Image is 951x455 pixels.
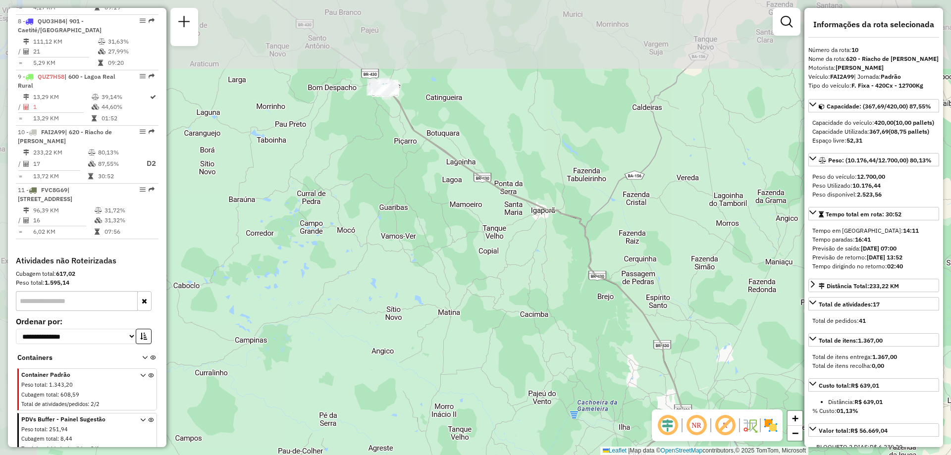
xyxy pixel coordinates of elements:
img: Riacho de Santana [377,83,390,96]
strong: 16:41 [855,236,871,243]
td: 31,63% [107,37,155,47]
span: QUZ7H58 [38,73,64,80]
div: Previsão de saída: [812,244,935,253]
span: | Jornada: [854,73,901,80]
i: Total de Atividades [23,104,29,110]
div: Tempo total em rota: 30:52 [808,222,939,275]
div: Total de itens recolha: [812,361,935,370]
a: Capacidade: (367,69/420,00) 87,55% [808,99,939,112]
div: Tempo paradas: [812,235,935,244]
td: 13,29 KM [33,92,91,102]
td: 13,29 KM [33,113,91,123]
div: Tipo do veículo: [808,81,939,90]
span: FVC8G69 [41,186,67,194]
strong: [DATE] 07:00 [861,245,897,252]
p: D2 [138,158,156,169]
div: - BLOQUETO 2 DIAS: [812,443,935,452]
span: 3/6 [91,445,100,452]
strong: 02:40 [887,262,903,270]
strong: (10,00 pallets) [894,119,934,126]
td: 21 [33,47,98,56]
td: 01:52 [101,113,149,123]
span: : [57,391,59,398]
a: Nova sessão e pesquisa [174,12,194,34]
span: Peso do veículo: [812,173,885,180]
a: Tempo total em rota: 30:52 [808,207,939,220]
i: Tempo total em rota [95,4,100,10]
a: Peso: (10.176,44/12.700,00) 80,13% [808,153,939,166]
div: Capacidade: (367,69/420,00) 87,55% [808,114,939,149]
span: | [STREET_ADDRESS] [18,186,72,202]
i: Distância Total [23,94,29,100]
span: 11 - [18,186,72,202]
span: Ocultar deslocamento [656,413,680,437]
div: Cubagem total: [16,269,158,278]
div: Nome da rota: [808,54,939,63]
td: / [18,157,23,170]
td: / [18,47,23,56]
label: Ordenar por: [16,315,158,327]
div: Previsão de retorno: [812,253,935,262]
span: Capacidade: (367,69/420,00) 87,55% [827,102,931,110]
strong: 41 [859,317,866,324]
a: Distância Total:233,22 KM [808,279,939,292]
strong: 1.595,14 [45,279,69,286]
img: Exibir/Ocultar setores [763,417,779,433]
td: = [18,113,23,123]
div: Número da rota: [808,46,939,54]
span: Total de atividades/pedidos [21,401,88,407]
td: 09:20 [107,58,155,68]
span: | 620 - Riacho de [PERSON_NAME] [18,128,112,145]
h4: Informações da rota selecionada [808,20,939,29]
span: 2/2 [91,401,100,407]
span: : [57,435,59,442]
td: 96,39 KM [33,205,94,215]
i: % de utilização da cubagem [92,104,99,110]
span: Containers [17,353,129,363]
span: : [46,381,48,388]
a: Exibir filtros [777,12,796,32]
div: Tempo dirigindo no retorno: [812,262,935,271]
div: Peso total: [16,278,158,287]
div: Custo total: [819,381,879,390]
strong: [PERSON_NAME] [836,64,884,71]
td: 31,32% [104,215,154,225]
strong: Padrão [881,73,901,80]
div: % Custo: [812,406,935,415]
strong: 1.367,00 [872,353,897,360]
td: 30:52 [98,171,137,181]
div: Valor total: [819,426,888,435]
span: Ocultar NR [685,413,708,437]
td: 13,72 KM [33,171,88,181]
span: Exibir rótulo [713,413,737,437]
strong: 17 [873,301,880,308]
span: | 600 - Lagoa Real Rural [18,73,115,89]
i: % de utilização do peso [88,150,96,155]
div: Espaço livre: [812,136,935,145]
i: Total de Atividades [23,161,29,167]
span: 608,59 [60,391,79,398]
td: 80,13% [98,148,137,157]
span: + [792,412,798,424]
strong: 620 - Riacho de [PERSON_NAME] [846,55,939,62]
td: / [18,102,23,112]
strong: 367,69 [869,128,889,135]
div: Custo total:R$ 639,01 [808,394,939,419]
td: 31,72% [104,205,154,215]
span: R$ 6.239,20 [870,443,902,451]
td: = [18,171,23,181]
span: Cubagem total [21,435,57,442]
i: % de utilização da cubagem [88,161,96,167]
strong: 1.367,00 [858,337,883,344]
strong: R$ 639,01 [854,398,883,405]
strong: R$ 56.669,04 [850,427,888,434]
div: Peso Utilizado: [812,181,935,190]
span: 233,22 KM [869,282,899,290]
strong: [DATE] 13:52 [867,253,902,261]
div: Motorista: [808,63,939,72]
i: Tempo total em rota [98,60,103,66]
span: Tempo total em rota: 30:52 [826,210,901,218]
i: % de utilização da cubagem [98,49,106,54]
button: Ordem crescente [136,329,152,344]
em: Rota exportada [149,18,155,24]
